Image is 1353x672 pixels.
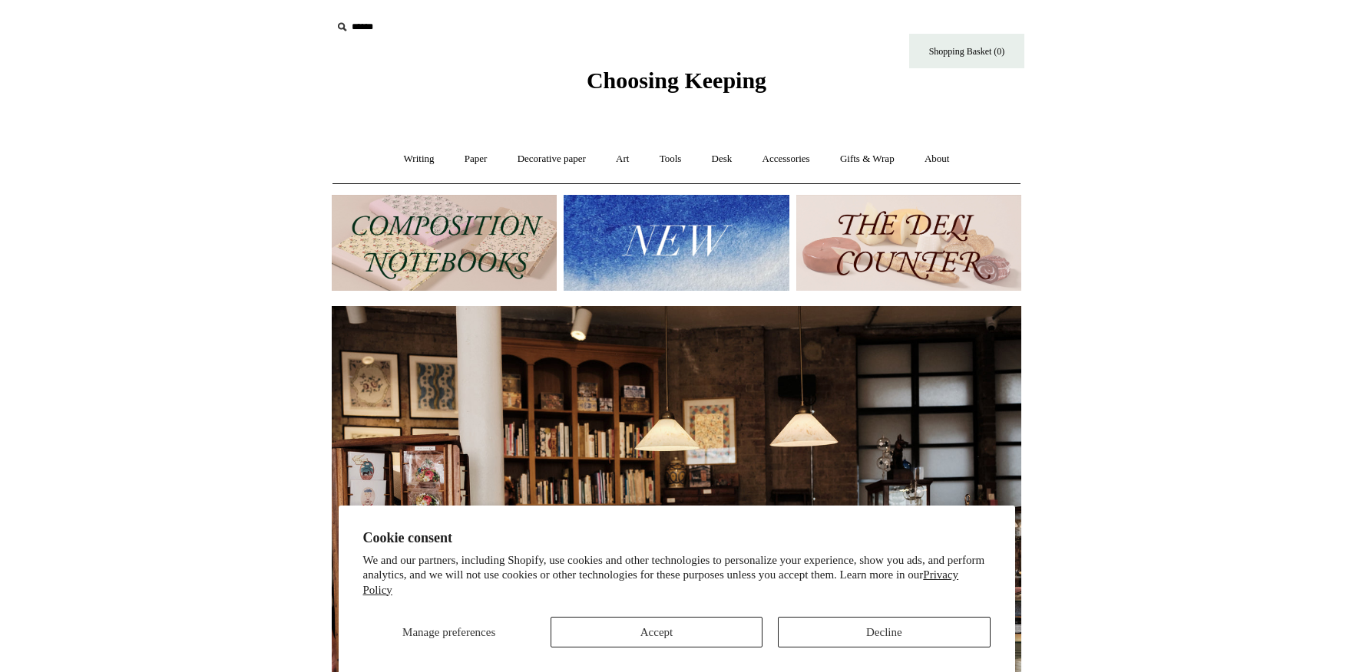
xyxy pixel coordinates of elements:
[551,617,763,647] button: Accept
[451,139,501,180] a: Paper
[332,195,557,291] img: 202302 Composition ledgers.jpg__PID:69722ee6-fa44-49dd-a067-31375e5d54ec
[587,80,766,91] a: Choosing Keeping
[778,617,990,647] button: Decline
[390,139,448,180] a: Writing
[796,195,1021,291] img: The Deli Counter
[564,195,789,291] img: New.jpg__PID:f73bdf93-380a-4a35-bcfe-7823039498e1
[911,139,964,180] a: About
[749,139,824,180] a: Accessories
[402,626,495,638] span: Manage preferences
[909,34,1024,68] a: Shopping Basket (0)
[587,68,766,93] span: Choosing Keeping
[646,139,696,180] a: Tools
[504,139,600,180] a: Decorative paper
[602,139,643,180] a: Art
[826,139,908,180] a: Gifts & Wrap
[363,553,991,598] p: We and our partners, including Shopify, use cookies and other technologies to personalize your ex...
[363,568,959,596] a: Privacy Policy
[363,617,535,647] button: Manage preferences
[363,530,991,546] h2: Cookie consent
[698,139,746,180] a: Desk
